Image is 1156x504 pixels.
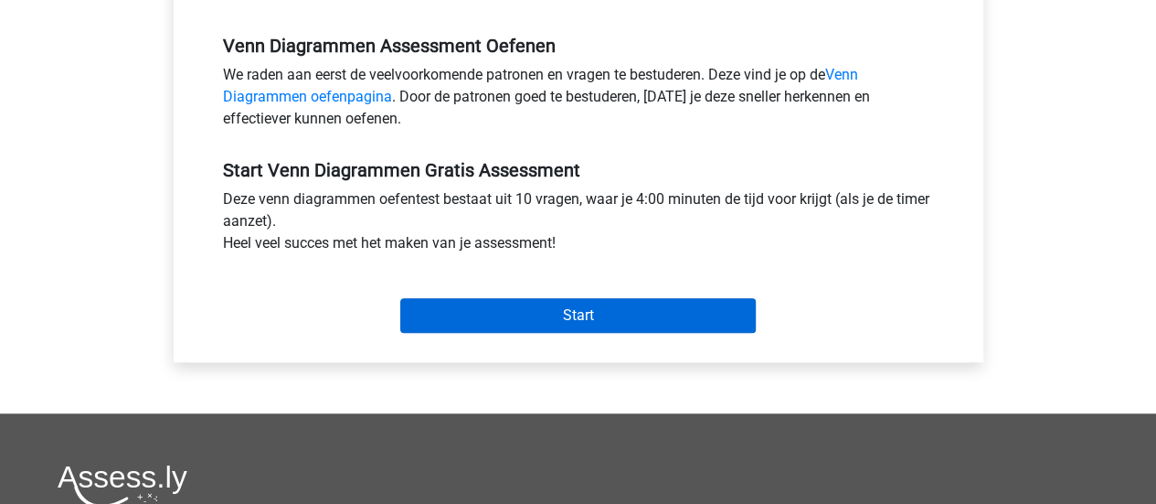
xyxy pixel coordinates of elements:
[400,298,756,333] input: Start
[209,188,948,262] div: Deze venn diagrammen oefentest bestaat uit 10 vragen, waar je 4:00 minuten de tijd voor krijgt (a...
[223,159,934,181] h5: Start Venn Diagrammen Gratis Assessment
[223,35,934,57] h5: Venn Diagrammen Assessment Oefenen
[209,64,948,137] div: We raden aan eerst de veelvoorkomende patronen en vragen te bestuderen. Deze vind je op de . Door...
